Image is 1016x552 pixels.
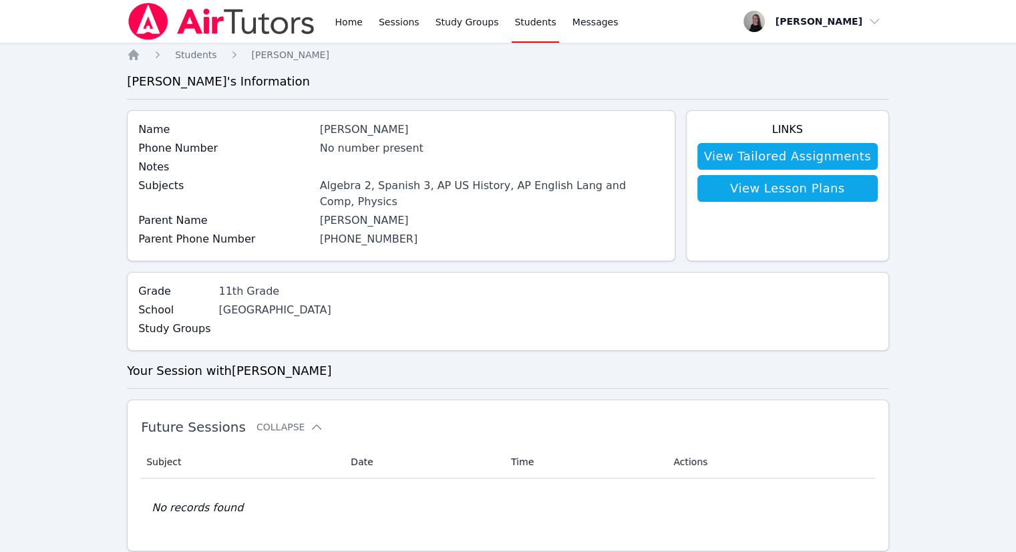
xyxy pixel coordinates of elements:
h4: Links [697,122,878,138]
div: [PERSON_NAME] [320,213,664,229]
span: Future Sessions [141,419,246,435]
label: Parent Name [138,213,311,229]
th: Date [343,446,503,478]
div: [GEOGRAPHIC_DATA] [218,302,361,318]
th: Time [503,446,665,478]
label: Name [138,122,311,138]
span: Students [175,49,216,60]
a: View Tailored Assignments [697,143,878,170]
span: Messages [572,15,619,29]
div: 11th Grade [218,283,361,299]
label: Phone Number [138,140,311,156]
span: [PERSON_NAME] [252,49,329,60]
label: Grade [138,283,210,299]
img: Air Tutors [127,3,316,40]
label: Study Groups [138,321,210,337]
button: Collapse [257,420,323,434]
h3: [PERSON_NAME] 's Information [127,72,889,91]
nav: Breadcrumb [127,48,889,61]
a: View Lesson Plans [697,175,878,202]
div: Algebra 2, Spanish 3, AP US History, AP English Lang and Comp, Physics [320,178,664,210]
a: Students [175,48,216,61]
th: Subject [141,446,343,478]
div: No number present [320,140,664,156]
a: [PHONE_NUMBER] [320,233,418,245]
h3: Your Session with [PERSON_NAME] [127,362,889,380]
th: Actions [665,446,875,478]
label: Parent Phone Number [138,231,311,247]
label: Subjects [138,178,311,194]
div: [PERSON_NAME] [320,122,664,138]
label: Notes [138,159,311,175]
td: No records found [141,478,875,537]
label: School [138,302,210,318]
a: [PERSON_NAME] [252,48,329,61]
